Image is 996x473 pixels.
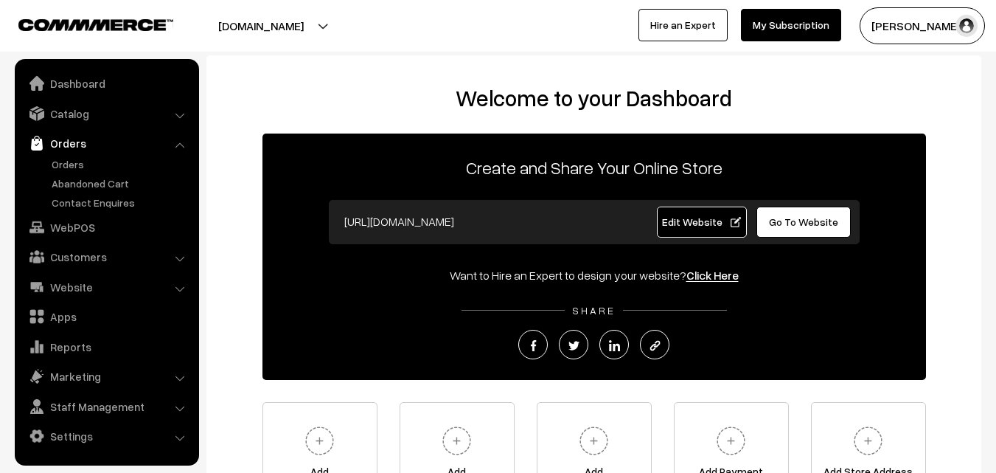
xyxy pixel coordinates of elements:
a: Hire an Expert [638,9,728,41]
img: COMMMERCE [18,19,173,30]
a: Dashboard [18,70,194,97]
a: Customers [18,244,194,270]
img: plus.svg [299,421,340,461]
a: Settings [18,423,194,449]
span: Edit Website [662,215,741,228]
img: user [955,15,978,37]
a: Go To Website [756,207,852,238]
img: plus.svg [574,421,614,461]
button: [DOMAIN_NAME] [167,7,355,44]
div: Want to Hire an Expert to design your website? [262,266,926,284]
img: plus.svg [848,421,888,461]
a: Reports [18,334,194,360]
a: Website [18,274,194,300]
img: plus.svg [711,421,751,461]
a: Contact Enquires [48,195,194,210]
a: Abandoned Cart [48,176,194,191]
a: Apps [18,303,194,330]
a: Orders [18,130,194,156]
a: Marketing [18,363,194,390]
a: Staff Management [18,393,194,420]
a: Orders [48,156,194,172]
a: Catalog [18,100,194,127]
img: plus.svg [436,421,477,461]
a: Click Here [686,268,739,283]
span: SHARE [565,304,623,317]
a: My Subscription [741,9,841,41]
a: WebPOS [18,214,194,241]
h2: Welcome to your Dashboard [221,85,967,111]
a: Edit Website [657,207,747,238]
p: Create and Share Your Online Store [262,154,926,181]
span: Go To Website [769,215,838,228]
a: COMMMERCE [18,15,147,32]
button: [PERSON_NAME] [860,7,985,44]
